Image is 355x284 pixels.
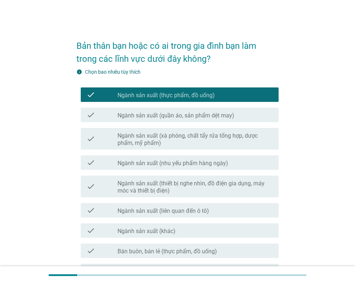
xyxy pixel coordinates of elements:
[76,69,82,75] i: info
[76,32,279,65] h2: Bản thân bạn hoặc có ai trong gia đình bạn làm trong các lĩnh vực dưới đây không?
[86,131,95,147] i: check
[117,248,217,255] label: Bán buôn, bán lẻ (thực phẩm, đồ uống)
[86,226,95,235] i: check
[86,246,95,255] i: check
[86,178,95,194] i: check
[86,90,95,99] i: check
[117,160,228,167] label: Ngành sản xuất (nhu yếu phẩm hàng ngày)
[86,206,95,215] i: check
[86,111,95,119] i: check
[117,228,176,235] label: Ngành sản xuất (khác)
[117,207,209,215] label: Ngành sản xuất (liên quan đến ô tô)
[117,180,273,194] label: Ngành sản xuất (thiết bị nghe nhìn, đồ điện gia dụng, máy móc và thiết bị điện)
[86,158,95,167] i: check
[85,69,141,75] label: Chọn bao nhiêu tùy thích
[117,92,215,99] label: Ngành sản xuất (thực phẩm, đồ uống)
[117,132,273,147] label: Ngành sản xuất (xà phòng, chất tẩy rửa tổng hợp, dược phẩm, mỹ phẩm)
[117,112,234,119] label: Ngành sản xuất (quần áo, sản phẩm dệt may)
